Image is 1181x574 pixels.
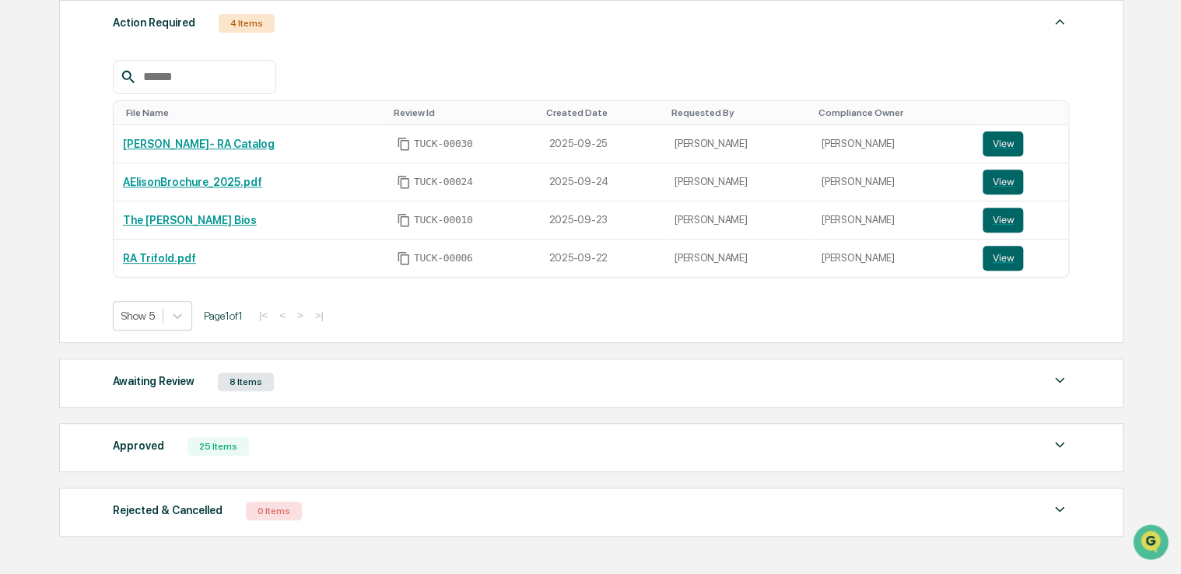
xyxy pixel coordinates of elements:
td: 2025-09-22 [539,240,664,277]
button: < [275,309,290,322]
div: 25 Items [187,437,249,456]
div: Toggle SortBy [394,107,534,118]
button: > [293,309,308,322]
div: 🖐️ [16,198,28,210]
span: TUCK-00006 [414,252,473,264]
td: [PERSON_NAME] [665,201,812,240]
a: [PERSON_NAME]- RA Catalog [123,138,275,150]
td: [PERSON_NAME] [665,125,812,163]
a: View [983,170,1059,194]
a: View [983,246,1059,271]
div: Toggle SortBy [126,107,381,118]
a: The [PERSON_NAME] Bios [123,214,257,226]
span: TUCK-00024 [414,176,473,188]
div: Start new chat [53,119,255,135]
div: 🔎 [16,227,28,240]
img: caret [1050,436,1069,454]
a: 🖐️Preclearance [9,190,107,218]
iframe: Open customer support [1131,523,1173,565]
button: View [983,170,1023,194]
button: |< [254,309,272,322]
span: TUCK-00030 [414,138,473,150]
a: 🗄️Attestations [107,190,199,218]
div: 0 Items [246,502,302,520]
span: Copy Id [397,251,411,265]
a: AElisonBrochure_2025.pdf [123,176,262,188]
td: [PERSON_NAME] [665,163,812,201]
div: Approved [113,436,164,456]
div: Toggle SortBy [545,107,658,118]
div: Toggle SortBy [986,107,1062,118]
span: Data Lookup [31,226,98,241]
td: 2025-09-24 [539,163,664,201]
button: View [983,246,1023,271]
span: Copy Id [397,213,411,227]
td: [PERSON_NAME] [812,125,973,163]
span: Copy Id [397,137,411,151]
td: 2025-09-23 [539,201,664,240]
button: View [983,131,1023,156]
img: caret [1050,500,1069,519]
img: caret [1050,371,1069,390]
div: 4 Items [219,14,275,33]
a: View [983,131,1059,156]
button: >| [310,309,328,322]
p: How can we help? [16,33,283,58]
span: Preclearance [31,196,100,212]
img: caret [1050,12,1069,31]
a: RA Trifold.pdf [123,252,196,264]
td: [PERSON_NAME] [812,240,973,277]
div: Action Required [113,12,195,33]
td: [PERSON_NAME] [665,240,812,277]
a: Powered byPylon [110,263,188,275]
div: 🗄️ [113,198,125,210]
a: View [983,208,1059,233]
a: 🔎Data Lookup [9,219,104,247]
div: Toggle SortBy [671,107,806,118]
div: Rejected & Cancelled [113,500,223,520]
span: Page 1 of 1 [204,310,243,322]
span: Pylon [155,264,188,275]
span: Attestations [128,196,193,212]
span: TUCK-00010 [414,214,473,226]
button: View [983,208,1023,233]
img: 1746055101610-c473b297-6a78-478c-a979-82029cc54cd1 [16,119,44,147]
td: [PERSON_NAME] [812,163,973,201]
div: 8 Items [218,373,274,391]
div: Toggle SortBy [818,107,967,118]
td: 2025-09-25 [539,125,664,163]
div: Awaiting Review [113,371,194,391]
span: Copy Id [397,175,411,189]
td: [PERSON_NAME] [812,201,973,240]
div: We're available if you need us! [53,135,197,147]
button: Start new chat [265,124,283,142]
